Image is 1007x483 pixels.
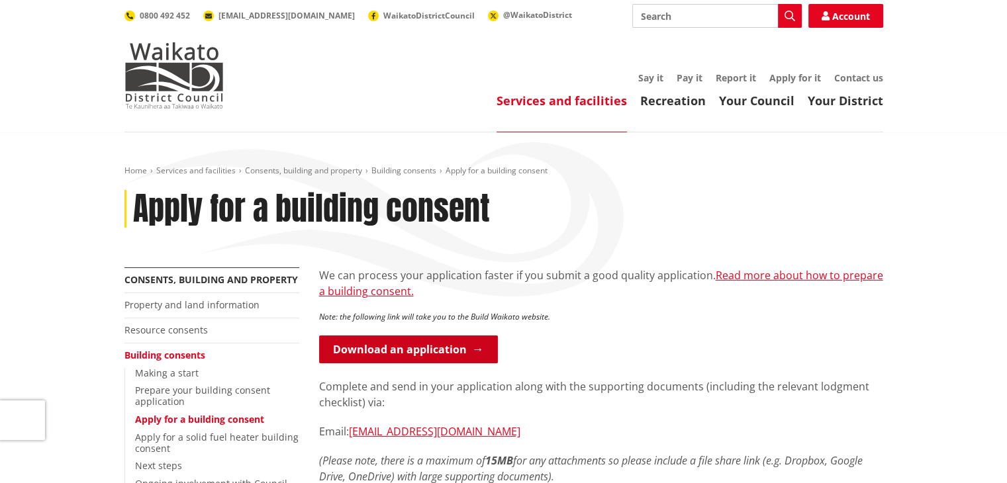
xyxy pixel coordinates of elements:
a: Consents, building and property [245,165,362,176]
p: Complete and send in your application along with the supporting documents (including the relevant... [319,378,883,410]
span: @WaikatoDistrict [503,9,572,21]
span: 0800 492 452 [140,10,190,21]
span: [EMAIL_ADDRESS][DOMAIN_NAME] [218,10,355,21]
nav: breadcrumb [124,165,883,177]
p: We can process your application faster if you submit a good quality application. [319,267,883,299]
p: Email: [319,423,883,439]
a: [EMAIL_ADDRESS][DOMAIN_NAME] [349,424,520,439]
img: Waikato District Council - Te Kaunihera aa Takiwaa o Waikato [124,42,224,109]
a: [EMAIL_ADDRESS][DOMAIN_NAME] [203,10,355,21]
a: Property and land information [124,298,260,311]
a: Your District [808,93,883,109]
a: Consents, building and property [124,273,298,286]
a: Report it [716,71,756,84]
a: Read more about how to prepare a building consent. [319,268,883,298]
span: WaikatoDistrictCouncil [383,10,475,21]
a: Apply for it [769,71,821,84]
a: Recreation [640,93,706,109]
a: Making a start [135,367,199,379]
a: 0800 492 452 [124,10,190,21]
a: Apply for a building consent [135,413,264,425]
a: Resource consents [124,324,208,336]
a: Account [808,4,883,28]
h1: Apply for a building consent [133,190,490,228]
a: Services and facilities [497,93,627,109]
strong: 15MB [485,453,513,468]
iframe: Messenger Launcher [946,427,994,475]
a: @WaikatoDistrict [488,9,572,21]
a: Pay it [677,71,702,84]
input: Search input [632,4,802,28]
em: Note: the following link will take you to the Build Waikato website. [319,311,550,322]
a: Services and facilities [156,165,236,176]
a: Building consents [124,349,205,361]
a: WaikatoDistrictCouncil [368,10,475,21]
a: Next steps [135,459,182,472]
a: Say it [638,71,663,84]
a: Download an application [319,335,498,363]
a: Prepare your building consent application [135,384,270,408]
a: Your Council [719,93,794,109]
a: Building consents [371,165,436,176]
a: Apply for a solid fuel heater building consent​ [135,431,299,455]
a: Contact us [834,71,883,84]
span: Apply for a building consent [446,165,548,176]
a: Home [124,165,147,176]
